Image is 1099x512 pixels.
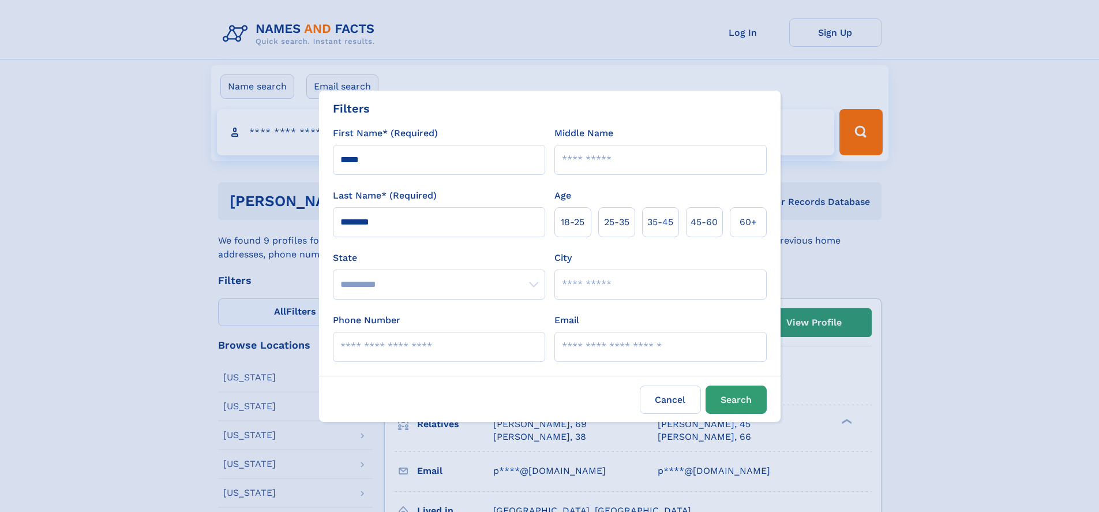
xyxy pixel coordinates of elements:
span: 60+ [740,215,757,229]
label: First Name* (Required) [333,126,438,140]
button: Search [706,386,767,414]
span: 35‑45 [647,215,673,229]
label: Email [554,313,579,327]
label: Last Name* (Required) [333,189,437,203]
div: Filters [333,100,370,117]
span: 45‑60 [691,215,718,229]
span: 25‑35 [604,215,629,229]
label: Cancel [640,386,701,414]
label: Phone Number [333,313,400,327]
label: Middle Name [554,126,613,140]
label: City [554,251,572,265]
span: 18‑25 [561,215,584,229]
label: Age [554,189,571,203]
label: State [333,251,545,265]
